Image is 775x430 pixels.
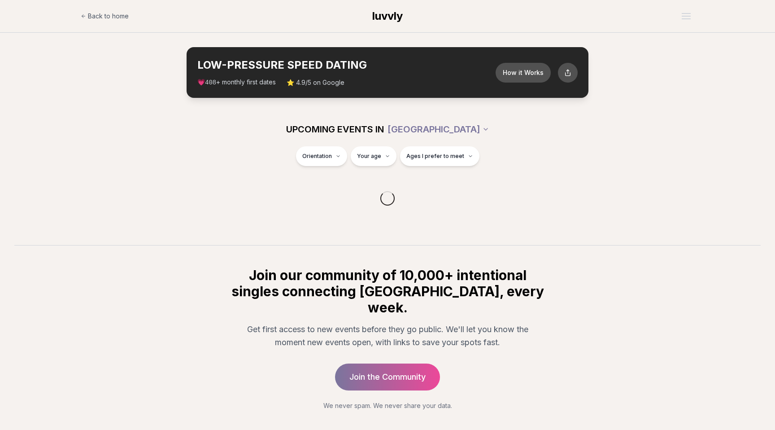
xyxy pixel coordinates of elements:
span: luvvly [372,9,403,22]
span: 💗 + monthly first dates [197,78,276,87]
h2: Join our community of 10,000+ intentional singles connecting [GEOGRAPHIC_DATA], every week. [230,267,545,316]
span: Ages I prefer to meet [406,153,464,160]
span: 408 [205,79,216,86]
span: Your age [357,153,381,160]
a: Join the Community [335,364,440,391]
button: How it Works [496,63,551,83]
span: UPCOMING EVENTS IN [286,123,384,136]
button: Orientation [296,146,347,166]
button: [GEOGRAPHIC_DATA] [387,119,489,139]
span: Orientation [302,153,332,160]
p: We never spam. We never share your data. [230,401,545,410]
button: Ages I prefer to meet [400,146,479,166]
a: luvvly [372,9,403,23]
h2: LOW-PRESSURE SPEED DATING [197,58,496,72]
button: Your age [351,146,396,166]
span: ⭐ 4.9/5 on Google [287,78,344,87]
button: Open menu [678,9,694,23]
a: Back to home [81,7,129,25]
span: Back to home [88,12,129,21]
p: Get first access to new events before they go public. We'll let you know the moment new events op... [237,323,538,349]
